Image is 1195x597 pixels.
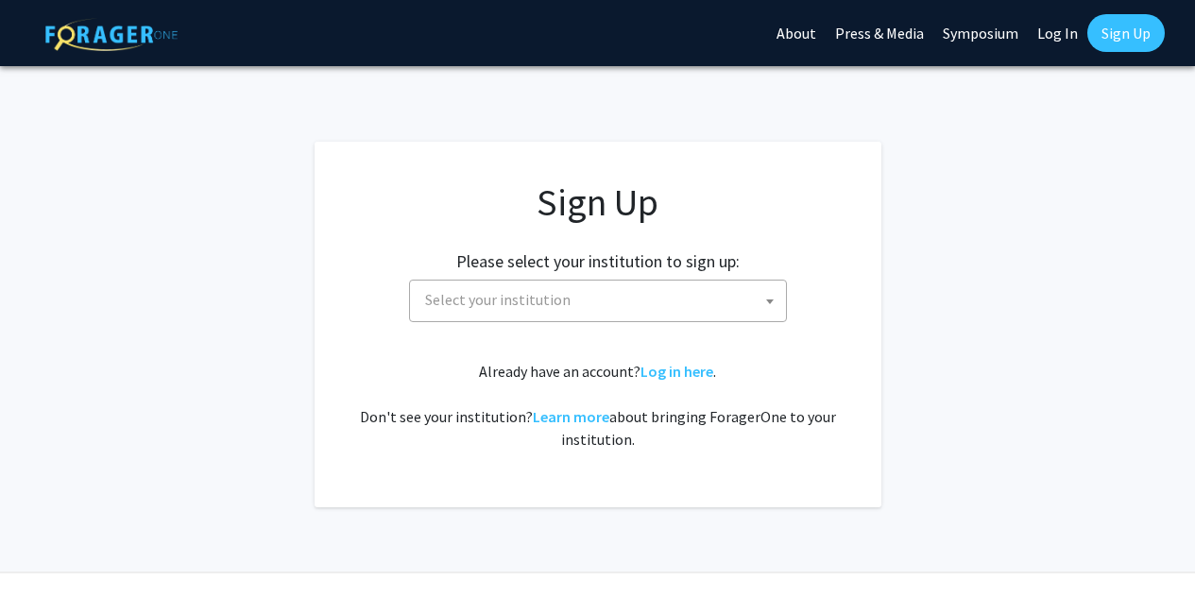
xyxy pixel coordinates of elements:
span: Select your institution [425,290,571,309]
img: ForagerOne Logo [45,18,178,51]
a: Learn more about bringing ForagerOne to your institution [533,407,609,426]
a: Log in here [640,362,713,381]
h1: Sign Up [352,179,844,225]
h2: Please select your institution to sign up: [456,251,740,272]
span: Select your institution [409,280,787,322]
span: Select your institution [418,281,786,319]
a: Sign Up [1087,14,1165,52]
div: Already have an account? . Don't see your institution? about bringing ForagerOne to your institut... [352,360,844,451]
